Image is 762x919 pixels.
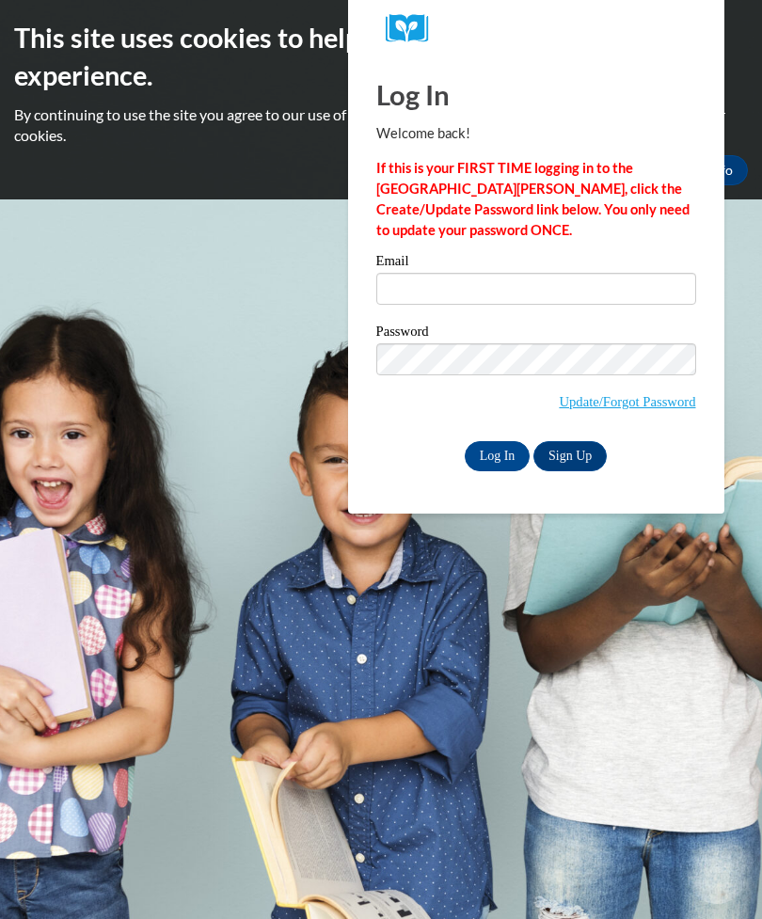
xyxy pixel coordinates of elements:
strong: If this is your FIRST TIME logging in to the [GEOGRAPHIC_DATA][PERSON_NAME], click the Create/Upd... [376,160,690,238]
a: COX Campus [386,14,687,43]
input: Log In [465,441,531,471]
label: Password [376,325,696,343]
iframe: Button to launch messaging window [687,844,747,904]
h1: Log In [376,75,696,114]
label: Email [376,254,696,273]
a: Update/Forgot Password [559,394,695,409]
p: Welcome back! [376,123,696,144]
a: Sign Up [533,441,607,471]
p: By continuing to use the site you agree to our use of cookies. Use the ‘More info’ button to read... [14,104,748,146]
h2: This site uses cookies to help improve your learning experience. [14,19,748,95]
img: Logo brand [386,14,442,43]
